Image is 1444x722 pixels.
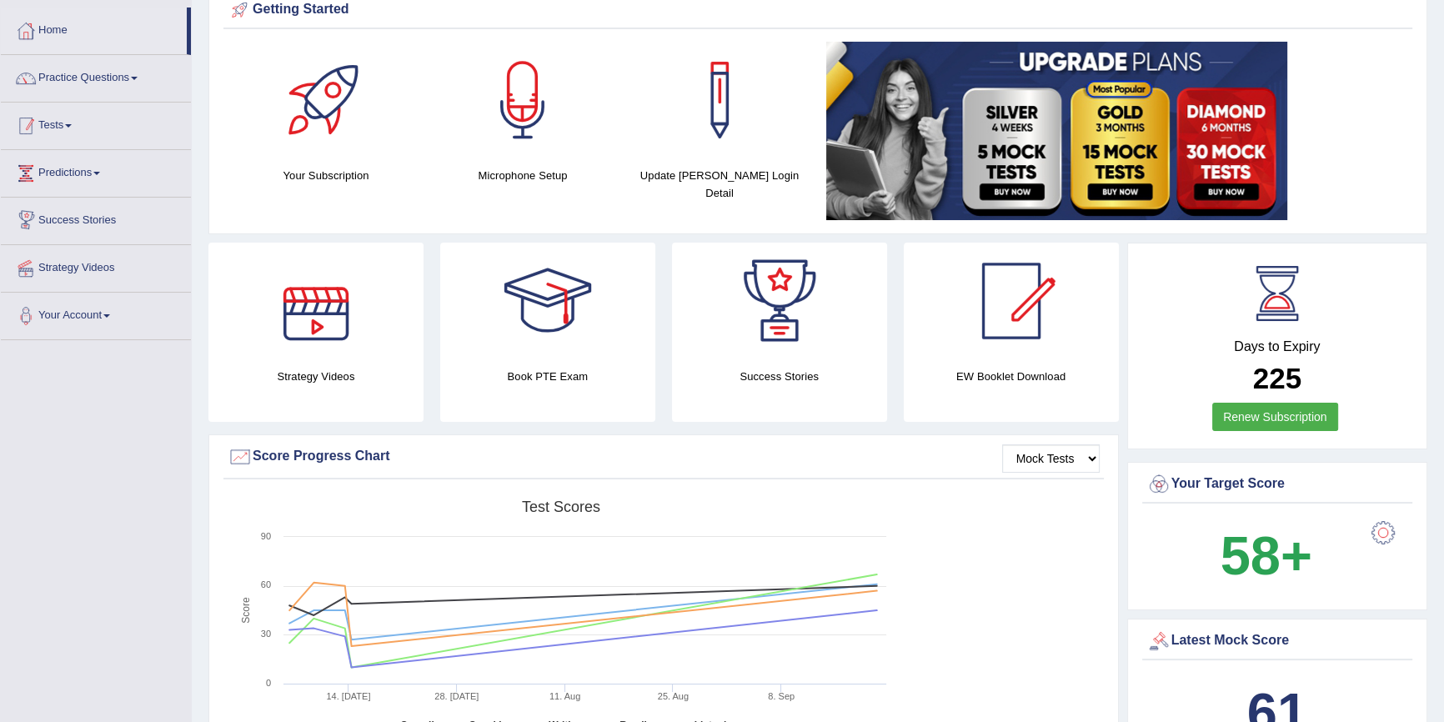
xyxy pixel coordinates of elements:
div: Latest Mock Score [1146,629,1409,654]
img: small5.jpg [826,42,1287,220]
h4: Your Subscription [236,167,416,184]
h4: Days to Expiry [1146,339,1409,354]
text: 0 [266,678,271,688]
a: Your Account [1,293,191,334]
text: 30 [261,629,271,639]
h4: Success Stories [672,368,887,385]
b: 225 [1253,362,1301,394]
tspan: 8. Sep [768,691,795,701]
tspan: Score [240,597,252,624]
tspan: 11. Aug [549,691,580,701]
h4: Microphone Setup [433,167,613,184]
a: Strategy Videos [1,245,191,287]
text: 60 [261,579,271,589]
tspan: Test scores [522,499,600,515]
a: Predictions [1,150,191,192]
h4: Update [PERSON_NAME] Login Detail [629,167,810,202]
h4: Strategy Videos [208,368,424,385]
a: Home [1,8,187,49]
text: 90 [261,531,271,541]
tspan: 28. [DATE] [434,691,479,701]
a: Renew Subscription [1212,403,1338,431]
div: Score Progress Chart [228,444,1100,469]
tspan: 25. Aug [658,691,689,701]
b: 58+ [1221,525,1312,586]
h4: EW Booklet Download [904,368,1119,385]
div: Your Target Score [1146,472,1409,497]
h4: Book PTE Exam [440,368,655,385]
a: Success Stories [1,198,191,239]
a: Tests [1,103,191,144]
tspan: 14. [DATE] [326,691,370,701]
a: Practice Questions [1,55,191,97]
